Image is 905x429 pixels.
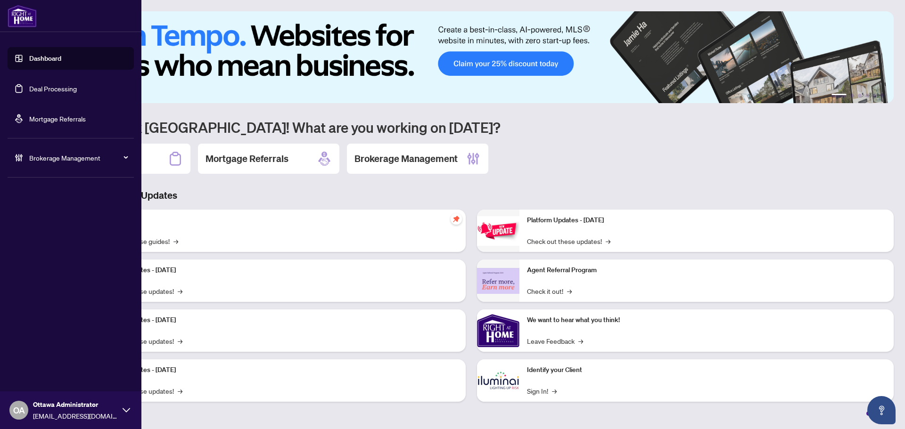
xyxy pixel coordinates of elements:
[8,5,37,27] img: logo
[858,94,862,97] button: 3
[578,336,583,346] span: →
[49,189,894,202] h3: Brokerage & Industry Updates
[49,11,894,103] img: Slide 0
[865,94,869,97] button: 4
[33,399,118,410] span: Ottawa Administrator
[527,286,572,296] a: Check it out!→
[552,386,557,396] span: →
[477,216,519,246] img: Platform Updates - June 23, 2025
[29,84,77,93] a: Deal Processing
[880,94,884,97] button: 6
[99,315,458,325] p: Platform Updates - [DATE]
[206,152,288,165] h2: Mortgage Referrals
[867,396,896,424] button: Open asap
[49,118,894,136] h1: Welcome back [GEOGRAPHIC_DATA]! What are you working on [DATE]?
[606,236,610,246] span: →
[527,386,557,396] a: Sign In!→
[99,265,458,275] p: Platform Updates - [DATE]
[29,153,127,163] span: Brokerage Management
[527,336,583,346] a: Leave Feedback→
[873,94,877,97] button: 5
[178,336,182,346] span: →
[831,94,847,97] button: 1
[29,114,86,123] a: Mortgage Referrals
[99,215,458,226] p: Self-Help
[527,236,610,246] a: Check out these updates!→
[477,309,519,352] img: We want to hear what you think!
[173,236,178,246] span: →
[354,152,458,165] h2: Brokerage Management
[527,265,886,275] p: Agent Referral Program
[850,94,854,97] button: 2
[451,213,462,225] span: pushpin
[527,365,886,375] p: Identify your Client
[178,286,182,296] span: →
[29,54,61,63] a: Dashboard
[477,359,519,402] img: Identify your Client
[567,286,572,296] span: →
[33,411,118,421] span: [EMAIL_ADDRESS][DOMAIN_NAME]
[178,386,182,396] span: →
[13,404,25,417] span: OA
[477,268,519,294] img: Agent Referral Program
[527,215,886,226] p: Platform Updates - [DATE]
[527,315,886,325] p: We want to hear what you think!
[99,365,458,375] p: Platform Updates - [DATE]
